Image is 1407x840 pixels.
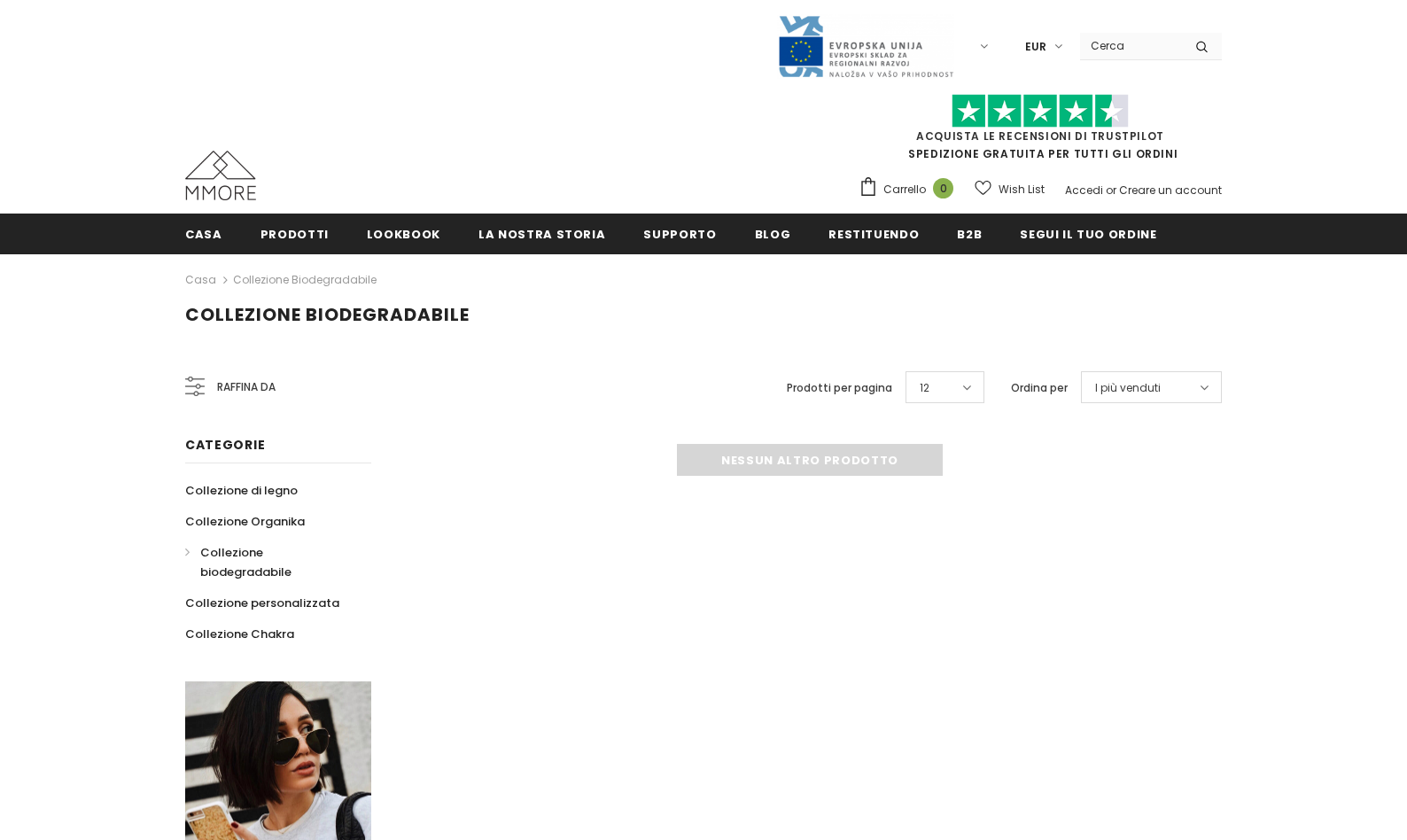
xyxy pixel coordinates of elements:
span: La nostra storia [478,226,605,243]
a: B2B [957,214,982,253]
span: Wish List [999,181,1045,198]
span: Collezione Organika [185,513,305,530]
span: Collezione Chakra [185,626,294,642]
a: Javni Razpis [777,38,954,53]
span: Collezione biodegradabile [200,544,292,580]
span: Blog [755,226,791,243]
span: Restituendo [828,226,919,243]
span: 12 [920,379,929,397]
a: Blog [755,214,791,253]
a: Collezione Chakra [185,618,294,649]
span: supporto [643,226,716,243]
a: Lookbook [367,214,440,253]
a: supporto [643,214,716,253]
a: Prodotti [260,214,329,253]
span: EUR [1025,38,1046,56]
a: Collezione biodegradabile [185,537,352,587]
span: Categorie [185,436,265,454]
label: Ordina per [1011,379,1068,397]
input: Search Site [1080,33,1182,58]
span: Collezione di legno [185,482,298,499]
span: or [1106,183,1116,198]
span: I più venduti [1095,379,1161,397]
span: SPEDIZIONE GRATUITA PER TUTTI GLI ORDINI [859,102,1222,161]
a: Casa [185,269,216,291]
span: 0 [933,178,953,198]
a: Acquista le recensioni di TrustPilot [916,128,1164,144]
a: Wish List [975,174,1045,205]
a: Collezione personalizzata [185,587,339,618]
a: Collezione biodegradabile [233,272,377,287]
span: B2B [957,226,982,243]
span: Casa [185,226,222,243]
span: Prodotti [260,226,329,243]
a: Segui il tuo ordine [1020,214,1156,253]
a: La nostra storia [478,214,605,253]
span: Lookbook [367,226,440,243]
img: Javni Razpis [777,14,954,79]
span: Collezione biodegradabile [185,302,470,327]
span: Carrello [883,181,926,198]
a: Collezione Organika [185,506,305,537]
label: Prodotti per pagina [787,379,892,397]
span: Segui il tuo ordine [1020,226,1156,243]
img: Fidati di Pilot Stars [952,94,1129,128]
a: Casa [185,214,222,253]
span: Raffina da [217,377,276,397]
img: Casi MMORE [185,151,256,200]
a: Creare un account [1119,183,1222,198]
span: Collezione personalizzata [185,595,339,611]
a: Accedi [1065,183,1103,198]
a: Restituendo [828,214,919,253]
a: Carrello 0 [859,176,962,203]
a: Collezione di legno [185,475,298,506]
